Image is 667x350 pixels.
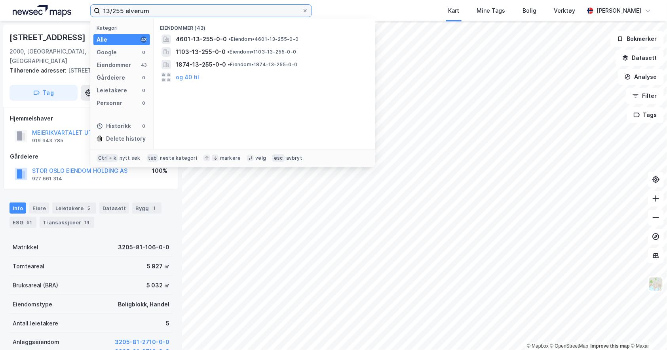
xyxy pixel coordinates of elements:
[272,154,285,162] div: esc
[523,6,536,15] div: Bolig
[228,61,297,68] span: Eiendom • 1874-13-255-0-0
[99,203,129,214] div: Datasett
[13,319,58,328] div: Antall leietakere
[97,60,131,70] div: Eiendommer
[10,203,26,214] div: Info
[25,218,33,226] div: 61
[32,138,63,144] div: 919 943 785
[227,49,230,55] span: •
[176,73,199,82] button: og 40 til
[10,67,68,74] span: Tilhørende adresser:
[597,6,642,15] div: [PERSON_NAME]
[527,343,549,349] a: Mapbox
[154,19,375,33] div: Eiendommer (43)
[10,85,78,101] button: Tag
[166,319,169,328] div: 5
[141,49,147,55] div: 0
[83,218,91,226] div: 14
[176,34,227,44] span: 4601-13-255-0-0
[106,134,146,143] div: Delete history
[152,166,167,176] div: 100%
[13,243,38,252] div: Matrikkel
[610,31,664,47] button: Bokmerker
[228,36,231,42] span: •
[616,50,664,66] button: Datasett
[13,337,59,347] div: Anleggseiendom
[118,300,169,309] div: Boligblokk, Handel
[120,155,141,161] div: nytt søk
[10,47,129,66] div: 2000, [GEOGRAPHIC_DATA], [GEOGRAPHIC_DATA]
[29,203,49,214] div: Eiere
[97,98,122,108] div: Personer
[97,73,125,82] div: Gårdeiere
[97,25,150,31] div: Kategori
[32,176,62,182] div: 927 661 314
[141,87,147,94] div: 0
[100,5,302,17] input: Søk på adresse, matrikkel, gårdeiere, leietakere eller personer
[477,6,505,15] div: Mine Tags
[648,277,663,292] img: Z
[13,5,71,17] img: logo.a4113a55bc3d86da70a041830d287a7e.svg
[97,121,131,131] div: Historikk
[52,203,96,214] div: Leietakere
[10,217,36,228] div: ESG
[176,47,226,57] span: 1103-13-255-0-0
[627,312,667,350] div: Kontrollprogram for chat
[146,281,169,290] div: 5 032 ㎡
[132,203,162,214] div: Bygg
[286,155,302,161] div: avbryt
[141,36,147,43] div: 43
[176,60,226,69] span: 1874-13-255-0-0
[141,62,147,68] div: 43
[97,86,127,95] div: Leietakere
[13,262,44,271] div: Tomteareal
[227,49,296,55] span: Eiendom • 1103-13-255-0-0
[228,61,230,67] span: •
[591,343,630,349] a: Improve this map
[141,75,147,81] div: 0
[255,155,266,161] div: velg
[150,204,158,212] div: 1
[147,262,169,271] div: 5 927 ㎡
[40,217,94,228] div: Transaksjoner
[228,36,298,42] span: Eiendom • 4601-13-255-0-0
[10,114,172,123] div: Hjemmelshaver
[85,204,93,212] div: 5
[147,154,159,162] div: tab
[627,107,664,123] button: Tags
[13,281,58,290] div: Bruksareal (BRA)
[10,31,87,44] div: [STREET_ADDRESS]
[626,88,664,104] button: Filter
[627,312,667,350] iframe: Chat Widget
[141,100,147,106] div: 0
[10,152,172,161] div: Gårdeiere
[115,337,169,347] button: 3205-81-2710-0-0
[97,48,117,57] div: Google
[141,123,147,129] div: 0
[448,6,459,15] div: Kart
[10,66,166,75] div: [STREET_ADDRESS]
[118,243,169,252] div: 3205-81-106-0-0
[13,300,52,309] div: Eiendomstype
[618,69,664,85] button: Analyse
[97,154,118,162] div: Ctrl + k
[97,35,107,44] div: Alle
[554,6,575,15] div: Verktøy
[220,155,241,161] div: markere
[160,155,197,161] div: neste kategori
[550,343,589,349] a: OpenStreetMap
